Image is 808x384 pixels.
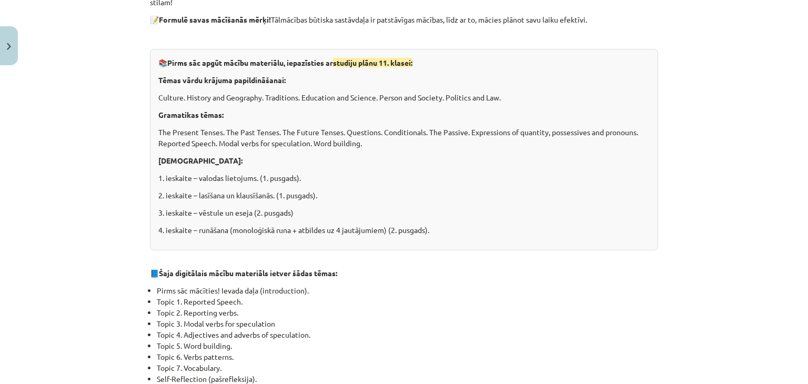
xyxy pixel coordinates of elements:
[159,15,271,24] strong: Formulē savas mācīšanās mērķi!
[150,268,658,279] p: 📘
[158,127,650,149] p: The Present Tenses. The Past Tenses. The Future Tenses. Questions. Conditionals. The Passive. Exp...
[157,296,658,307] li: Topic 1. Reported Speech.
[157,340,658,351] li: Topic 5. Word building.
[157,307,658,318] li: Topic 2. Reporting verbs.
[158,225,650,236] p: 4. ieskaite – runāšana (monoloģiskā runa + atbildes uz 4 jautājumiem) (2. pusgads).
[158,173,650,184] p: 1. ieskaite – valodas lietojums. (1. pusgads).
[333,58,412,67] span: studiju plānu 11. klasei:
[157,351,658,362] li: Topic 6. Verbs patterns.
[158,110,224,119] strong: Gramatikas tēmas:
[158,207,650,218] p: 3. ieskaite – vēstule un eseja (2. pusgads)
[150,14,658,25] p: 📝 Tālmācības būtiska sastāvdaļa ir patstāvīgas mācības, līdz ar to, mācies plānot savu laiku efek...
[158,92,650,103] p: Culture. History and Geography. Traditions. Education and Science. Person and Society. Politics a...
[157,318,658,329] li: Topic 3. Modal verbs for speculation
[157,362,658,373] li: Topic 7. Vocabulary.
[7,43,11,50] img: icon-close-lesson-0947bae3869378f0d4975bcd49f059093ad1ed9edebbc8119c70593378902aed.svg
[159,268,337,278] strong: Šaja digitālais mācību materiāls ietver šādas tēmas:
[158,75,286,85] strong: Tēmas vārdu krājuma papildināšanai:
[157,329,658,340] li: Topic 4. Adjectives and adverbs of speculation.
[158,57,650,68] p: 📚
[167,58,412,67] strong: Pirms sāc apgūt mācību materiālu, iepazīsties ar
[157,285,658,296] li: Pirms sāc mācīties! Ievada daļa (introduction).
[158,156,243,165] strong: [DEMOGRAPHIC_DATA]:
[158,190,650,201] p: 2. ieskaite – lasīšana un klausīšanās. (1. pusgads).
